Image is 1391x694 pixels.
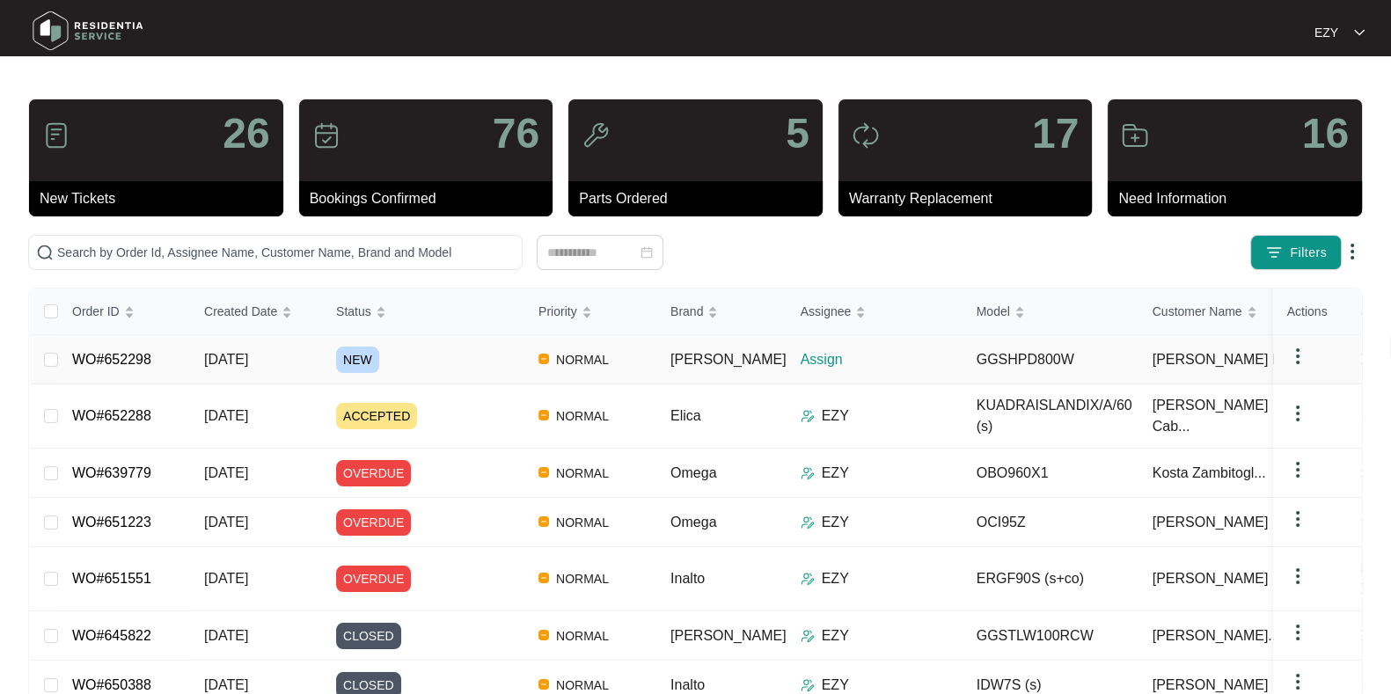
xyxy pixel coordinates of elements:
p: 26 [223,113,269,155]
span: [DATE] [204,352,248,367]
span: Status [336,302,371,321]
span: OVERDUE [336,566,411,592]
input: Search by Order Id, Assignee Name, Customer Name, Brand and Model [57,243,515,262]
a: WO#652288 [72,408,151,423]
span: NORMAL [549,512,616,533]
a: WO#651551 [72,571,151,586]
span: OVERDUE [336,460,411,486]
a: WO#651223 [72,515,151,530]
img: Assigner Icon [801,466,815,480]
span: Filters [1290,244,1327,262]
a: WO#639779 [72,465,151,480]
span: [DATE] [204,465,248,480]
p: 17 [1032,113,1079,155]
img: Assigner Icon [801,678,815,692]
p: EZY [822,625,849,647]
img: Assigner Icon [801,409,815,423]
img: Vercel Logo [538,679,549,690]
img: Vercel Logo [538,573,549,583]
td: GGSHPD800W [963,335,1138,384]
span: Elica [670,408,701,423]
span: OVERDUE [336,509,411,536]
span: Priority [538,302,577,321]
td: KUADRAISLANDIX/A/60 (s) [963,384,1138,449]
th: Model [963,289,1138,335]
span: NORMAL [549,349,616,370]
span: NORMAL [549,405,616,427]
span: [PERSON_NAME] [1153,568,1269,589]
img: icon [1121,121,1149,150]
p: Warranty Replacement [849,188,1093,209]
span: [PERSON_NAME] Le [1153,349,1288,370]
span: Inalto [670,677,705,692]
img: dropdown arrow [1342,241,1363,262]
img: Assigner Icon [801,515,815,530]
img: dropdown arrow [1287,566,1308,587]
p: EZY [822,463,849,484]
th: Priority [524,289,656,335]
span: Brand [670,302,703,321]
img: dropdown arrow [1287,459,1308,480]
p: Parts Ordered [579,188,823,209]
span: [PERSON_NAME] Cab... [1153,395,1292,437]
span: NEW [336,347,379,373]
span: Created Date [204,302,277,321]
span: Customer Name [1153,302,1242,321]
img: dropdown arrow [1287,346,1308,367]
img: search-icon [36,244,54,261]
span: [PERSON_NAME] [670,352,787,367]
img: icon [852,121,880,150]
span: [PERSON_NAME] [670,628,787,643]
th: Assignee [787,289,963,335]
span: [PERSON_NAME] [1153,512,1269,533]
p: EZY [1314,24,1338,41]
span: Omega [670,465,716,480]
img: Vercel Logo [538,630,549,640]
td: GGSTLW100RCW [963,611,1138,661]
p: New Tickets [40,188,283,209]
a: WO#645822 [72,628,151,643]
p: 5 [786,113,809,155]
th: Status [322,289,524,335]
img: Vercel Logo [538,516,549,527]
img: Vercel Logo [538,467,549,478]
span: NORMAL [549,625,616,647]
span: CLOSED [336,623,401,649]
img: icon [42,121,70,150]
img: Assigner Icon [801,629,815,643]
th: Customer Name [1138,289,1314,335]
p: EZY [822,568,849,589]
img: dropdown arrow [1287,403,1308,424]
p: 16 [1302,113,1349,155]
p: 76 [493,113,539,155]
span: ACCEPTED [336,403,417,429]
span: NORMAL [549,568,616,589]
span: [DATE] [204,571,248,586]
a: WO#650388 [72,677,151,692]
th: Actions [1273,289,1361,335]
span: Kosta Zambitogl... [1153,463,1266,484]
span: Order ID [72,302,120,321]
p: Bookings Confirmed [310,188,553,209]
p: EZY [822,512,849,533]
img: dropdown arrow [1287,671,1308,692]
img: icon [582,121,610,150]
p: Assign [801,349,963,370]
img: Vercel Logo [538,410,549,420]
span: [DATE] [204,677,248,692]
span: [DATE] [204,515,248,530]
button: filter iconFilters [1250,235,1342,270]
th: Brand [656,289,787,335]
p: Need Information [1118,188,1362,209]
img: dropdown arrow [1287,622,1308,643]
span: Omega [670,515,716,530]
img: dropdown arrow [1287,508,1308,530]
span: Assignee [801,302,852,321]
th: Order ID [58,289,190,335]
img: residentia service logo [26,4,150,57]
img: Assigner Icon [801,572,815,586]
span: Inalto [670,571,705,586]
img: icon [312,121,340,150]
img: Vercel Logo [538,354,549,364]
span: NORMAL [549,463,616,484]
